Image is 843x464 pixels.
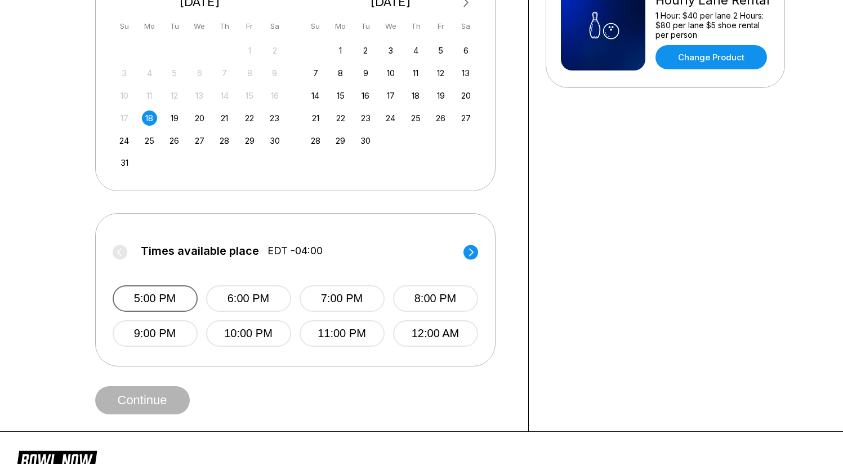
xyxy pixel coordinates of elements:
div: Choose Tuesday, September 30th, 2025 [358,133,373,148]
div: Choose Monday, August 25th, 2025 [142,133,157,148]
button: 5:00 PM [113,285,198,312]
div: Choose Saturday, September 20th, 2025 [458,88,474,103]
div: Choose Sunday, August 24th, 2025 [117,133,132,148]
div: Su [117,19,132,34]
div: Choose Friday, September 19th, 2025 [433,88,448,103]
div: Choose Monday, August 18th, 2025 [142,111,157,126]
div: Fr [242,19,257,34]
div: Choose Tuesday, September 23rd, 2025 [358,111,373,126]
div: 1 Hour: $40 per lane 2 Hours: $80 per lane $5 shoe rental per person [655,11,770,39]
div: Not available Sunday, August 10th, 2025 [117,88,132,103]
div: Choose Tuesday, September 9th, 2025 [358,65,373,81]
button: 12:00 AM [393,320,478,347]
span: EDT -04:00 [267,245,323,257]
button: 9:00 PM [113,320,198,347]
div: Not available Saturday, August 16th, 2025 [267,88,282,103]
div: Choose Saturday, September 13th, 2025 [458,65,474,81]
div: Choose Sunday, September 21st, 2025 [308,111,323,126]
div: Not available Saturday, August 9th, 2025 [267,65,282,81]
div: Choose Friday, August 22nd, 2025 [242,111,257,126]
div: Sa [267,19,282,34]
div: Not available Friday, August 8th, 2025 [242,65,257,81]
div: Choose Sunday, September 28th, 2025 [308,133,323,148]
button: 8:00 PM [393,285,478,312]
a: Change Product [655,45,767,69]
div: Choose Thursday, September 4th, 2025 [408,43,423,58]
button: 7:00 PM [300,285,385,312]
div: Choose Friday, September 5th, 2025 [433,43,448,58]
div: Su [308,19,323,34]
div: Choose Wednesday, September 24th, 2025 [383,111,398,126]
div: month 2025-09 [306,42,475,148]
div: Choose Monday, September 15th, 2025 [333,88,348,103]
div: Not available Wednesday, August 13th, 2025 [192,88,207,103]
button: 10:00 PM [206,320,291,347]
div: Choose Thursday, August 21st, 2025 [217,111,232,126]
div: Not available Thursday, August 14th, 2025 [217,88,232,103]
div: We [383,19,398,34]
div: Choose Friday, September 26th, 2025 [433,111,448,126]
div: Choose Monday, September 8th, 2025 [333,65,348,81]
div: Not available Sunday, August 3rd, 2025 [117,65,132,81]
div: Th [408,19,423,34]
div: Tu [358,19,373,34]
div: Not available Tuesday, August 12th, 2025 [167,88,182,103]
div: Sa [458,19,474,34]
div: Choose Wednesday, August 27th, 2025 [192,133,207,148]
div: Not available Friday, August 1st, 2025 [242,43,257,58]
div: Tu [167,19,182,34]
div: Choose Saturday, August 23rd, 2025 [267,111,282,126]
div: Choose Thursday, September 11th, 2025 [408,65,423,81]
div: Choose Sunday, August 31st, 2025 [117,155,132,170]
div: Choose Tuesday, August 26th, 2025 [167,133,182,148]
div: Not available Friday, August 15th, 2025 [242,88,257,103]
div: Choose Friday, September 12th, 2025 [433,65,448,81]
div: Choose Thursday, August 28th, 2025 [217,133,232,148]
div: Choose Monday, September 1st, 2025 [333,43,348,58]
div: We [192,19,207,34]
div: month 2025-08 [115,42,284,171]
div: Fr [433,19,448,34]
div: Not available Thursday, August 7th, 2025 [217,65,232,81]
div: Choose Thursday, September 18th, 2025 [408,88,423,103]
div: Not available Wednesday, August 6th, 2025 [192,65,207,81]
div: Not available Saturday, August 2nd, 2025 [267,43,282,58]
div: Not available Monday, August 11th, 2025 [142,88,157,103]
div: Choose Monday, September 22nd, 2025 [333,111,348,126]
div: Choose Thursday, September 25th, 2025 [408,111,423,126]
div: Choose Monday, September 29th, 2025 [333,133,348,148]
div: Mo [142,19,157,34]
div: Mo [333,19,348,34]
div: Th [217,19,232,34]
div: Choose Tuesday, September 2nd, 2025 [358,43,373,58]
div: Choose Tuesday, September 16th, 2025 [358,88,373,103]
div: Not available Tuesday, August 5th, 2025 [167,65,182,81]
button: 6:00 PM [206,285,291,312]
div: Choose Sunday, September 14th, 2025 [308,88,323,103]
div: Choose Saturday, September 6th, 2025 [458,43,474,58]
div: Not available Sunday, August 17th, 2025 [117,111,132,126]
div: Choose Saturday, August 30th, 2025 [267,133,282,148]
div: Choose Friday, August 29th, 2025 [242,133,257,148]
div: Choose Saturday, September 27th, 2025 [458,111,474,126]
div: Not available Monday, August 4th, 2025 [142,65,157,81]
div: Choose Sunday, September 7th, 2025 [308,65,323,81]
div: Choose Wednesday, August 20th, 2025 [192,111,207,126]
div: Choose Wednesday, September 10th, 2025 [383,65,398,81]
div: Choose Wednesday, September 17th, 2025 [383,88,398,103]
div: Choose Tuesday, August 19th, 2025 [167,111,182,126]
div: Choose Wednesday, September 3rd, 2025 [383,43,398,58]
span: Times available place [141,245,259,257]
button: 11:00 PM [300,320,385,347]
